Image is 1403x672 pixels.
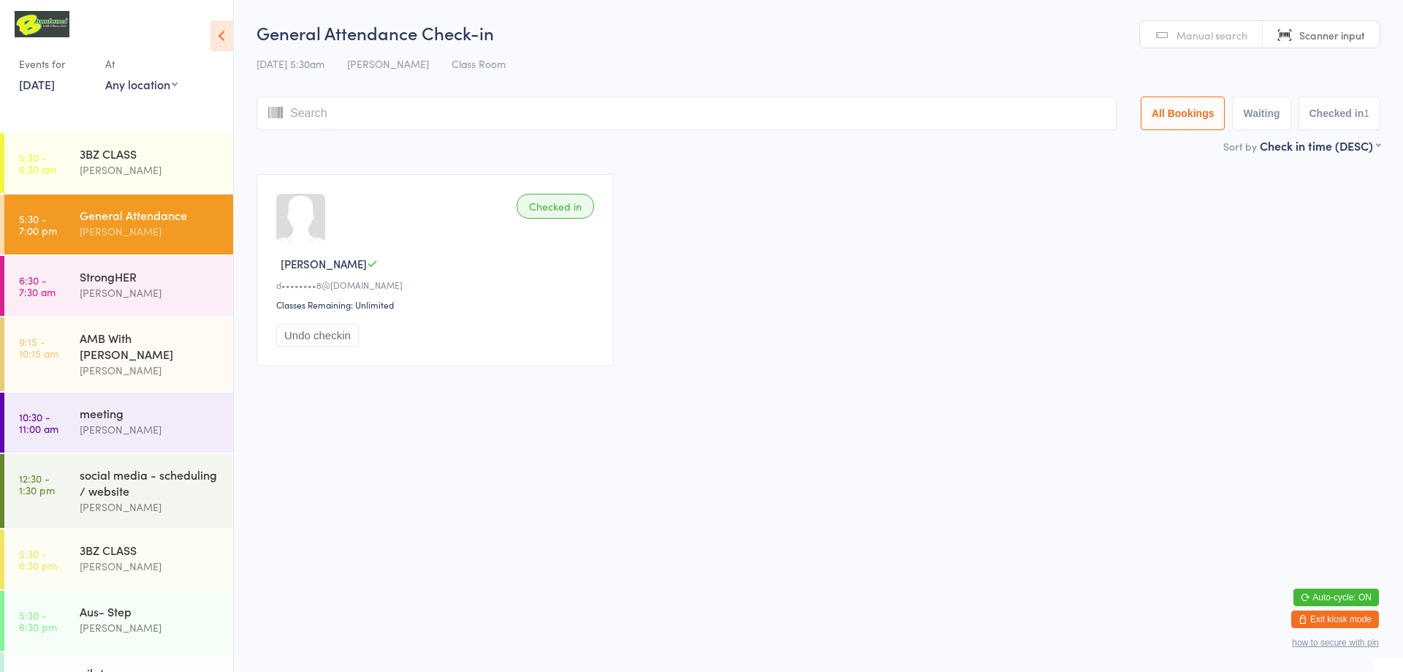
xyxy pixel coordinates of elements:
[1299,97,1381,130] button: Checked in1
[1291,611,1379,628] button: Exit kiosk mode
[517,194,594,219] div: Checked in
[80,268,221,284] div: StrongHER
[276,324,359,347] button: Undo checkin
[1364,107,1369,119] div: 1
[4,317,233,391] a: 9:15 -10:15 amAMB With [PERSON_NAME][PERSON_NAME]
[19,336,58,359] time: 9:15 - 10:15 am
[80,499,221,516] div: [PERSON_NAME]
[4,591,233,651] a: 5:30 -6:30 pmAus- Step[PERSON_NAME]
[19,151,56,175] time: 5:30 - 6:30 am
[1299,28,1365,42] span: Scanner input
[19,52,91,76] div: Events for
[256,97,1117,130] input: Search
[347,56,429,71] span: [PERSON_NAME]
[80,284,221,301] div: [PERSON_NAME]
[80,207,221,223] div: General Attendance
[80,362,221,379] div: [PERSON_NAME]
[80,558,221,575] div: [PERSON_NAME]
[80,619,221,636] div: [PERSON_NAME]
[256,56,324,71] span: [DATE] 5:30am
[1260,137,1380,154] div: Check in time (DESC)
[281,256,367,271] span: [PERSON_NAME]
[105,52,178,76] div: At
[19,274,56,298] time: 6:30 - 7:30 am
[19,76,55,92] a: [DATE]
[4,529,233,589] a: 5:30 -6:30 pm3BZ CLASS[PERSON_NAME]
[19,548,57,571] time: 5:30 - 6:30 pm
[4,195,233,254] a: 5:30 -7:00 pmGeneral Attendance[PERSON_NAME]
[80,421,221,438] div: [PERSON_NAME]
[1293,589,1379,606] button: Auto-cycle: ON
[80,603,221,619] div: Aus- Step
[256,20,1380,45] h2: General Attendance Check-in
[80,405,221,421] div: meeting
[452,56,506,71] span: Class Room
[15,11,69,37] img: B Transformed Gym
[80,146,221,162] div: 3BZ CLASS
[4,133,233,193] a: 5:30 -6:30 am3BZ CLASS[PERSON_NAME]
[80,467,221,499] div: social media - scheduling / website
[4,454,233,528] a: 12:30 -1:30 pmsocial media - scheduling / website[PERSON_NAME]
[1292,638,1379,648] button: how to secure with pin
[1141,97,1225,130] button: All Bookings
[80,223,221,240] div: [PERSON_NAME]
[4,393,233,453] a: 10:30 -11:00 ammeeting[PERSON_NAME]
[1176,28,1247,42] span: Manual search
[19,472,55,496] time: 12:30 - 1:30 pm
[19,411,58,434] time: 10:30 - 11:00 am
[276,279,598,291] div: d••••••••8@[DOMAIN_NAME]
[1223,139,1257,154] label: Sort by
[80,330,221,362] div: AMB With [PERSON_NAME]
[19,609,57,633] time: 5:30 - 6:30 pm
[105,76,178,92] div: Any location
[80,542,221,558] div: 3BZ CLASS
[4,256,233,316] a: 6:30 -7:30 amStrongHER[PERSON_NAME]
[1232,97,1290,130] button: Waiting
[276,298,598,311] div: Classes Remaining: Unlimited
[19,213,57,236] time: 5:30 - 7:00 pm
[80,162,221,178] div: [PERSON_NAME]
